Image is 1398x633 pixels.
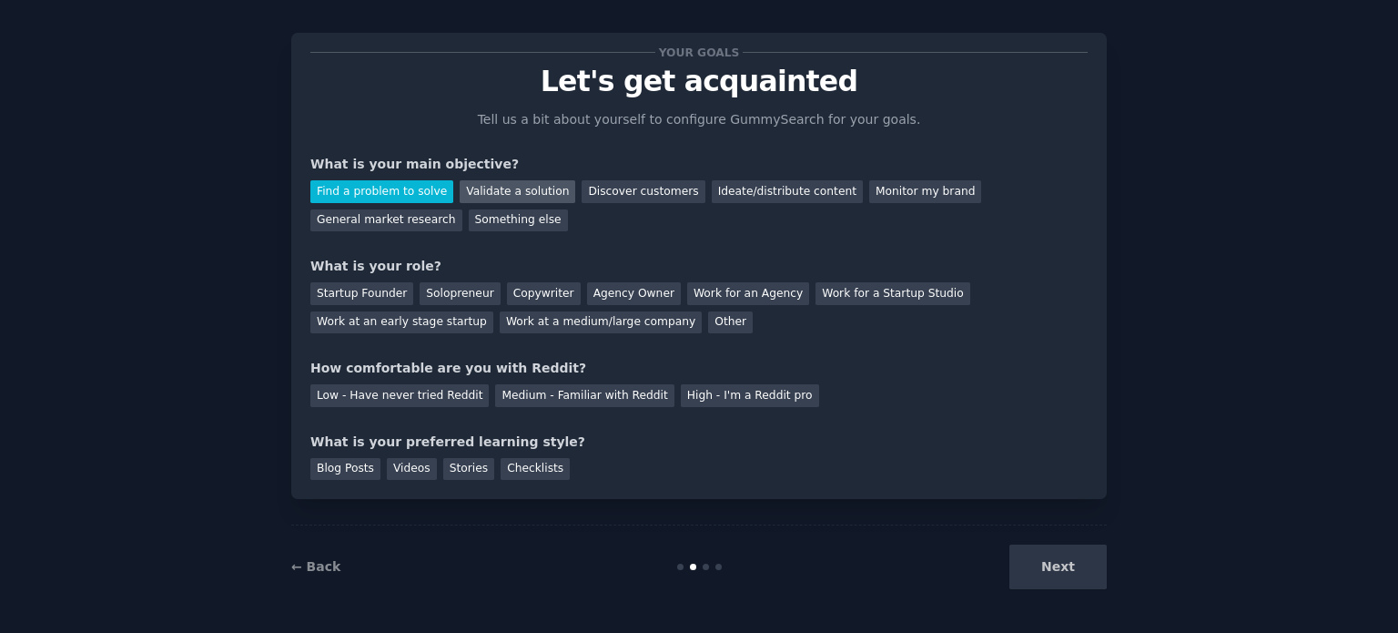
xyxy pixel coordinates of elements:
[501,458,570,481] div: Checklists
[310,359,1088,378] div: How comfortable are you with Reddit?
[310,311,493,334] div: Work at an early stage startup
[420,282,500,305] div: Solopreneur
[582,180,704,203] div: Discover customers
[708,311,753,334] div: Other
[815,282,969,305] div: Work for a Startup Studio
[507,282,581,305] div: Copywriter
[310,282,413,305] div: Startup Founder
[687,282,809,305] div: Work for an Agency
[500,311,702,334] div: Work at a medium/large company
[310,66,1088,97] p: Let's get acquainted
[310,257,1088,276] div: What is your role?
[495,384,674,407] div: Medium - Familiar with Reddit
[310,155,1088,174] div: What is your main objective?
[655,43,743,62] span: Your goals
[310,180,453,203] div: Find a problem to solve
[310,458,380,481] div: Blog Posts
[310,433,1088,452] div: What is your preferred learning style?
[310,384,489,407] div: Low - Have never tried Reddit
[387,458,437,481] div: Videos
[291,559,340,574] a: ← Back
[460,180,575,203] div: Validate a solution
[681,384,819,407] div: High - I'm a Reddit pro
[712,180,863,203] div: Ideate/distribute content
[587,282,681,305] div: Agency Owner
[470,110,928,129] p: Tell us a bit about yourself to configure GummySearch for your goals.
[869,180,981,203] div: Monitor my brand
[443,458,494,481] div: Stories
[469,209,568,232] div: Something else
[310,209,462,232] div: General market research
